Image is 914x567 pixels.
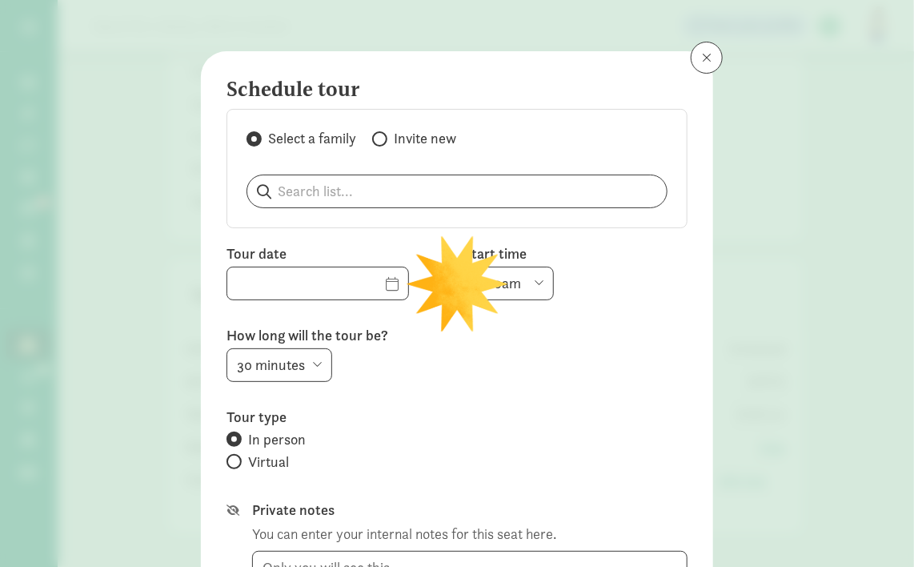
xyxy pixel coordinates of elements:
label: How long will the tour be? [226,326,688,345]
span: In person [248,430,306,449]
label: Start time [463,244,688,263]
span: Invite new [394,129,456,148]
h4: Schedule tour [226,77,647,103]
label: Private notes [252,501,688,520]
iframe: Chat Widget [834,490,914,567]
span: Virtual [248,452,289,472]
label: Tour date [226,244,451,263]
div: You can enter your internal notes for this seat here. [252,523,556,545]
span: Select a family [268,129,356,148]
label: Tour type [226,408,688,427]
input: Search list... [247,175,667,207]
